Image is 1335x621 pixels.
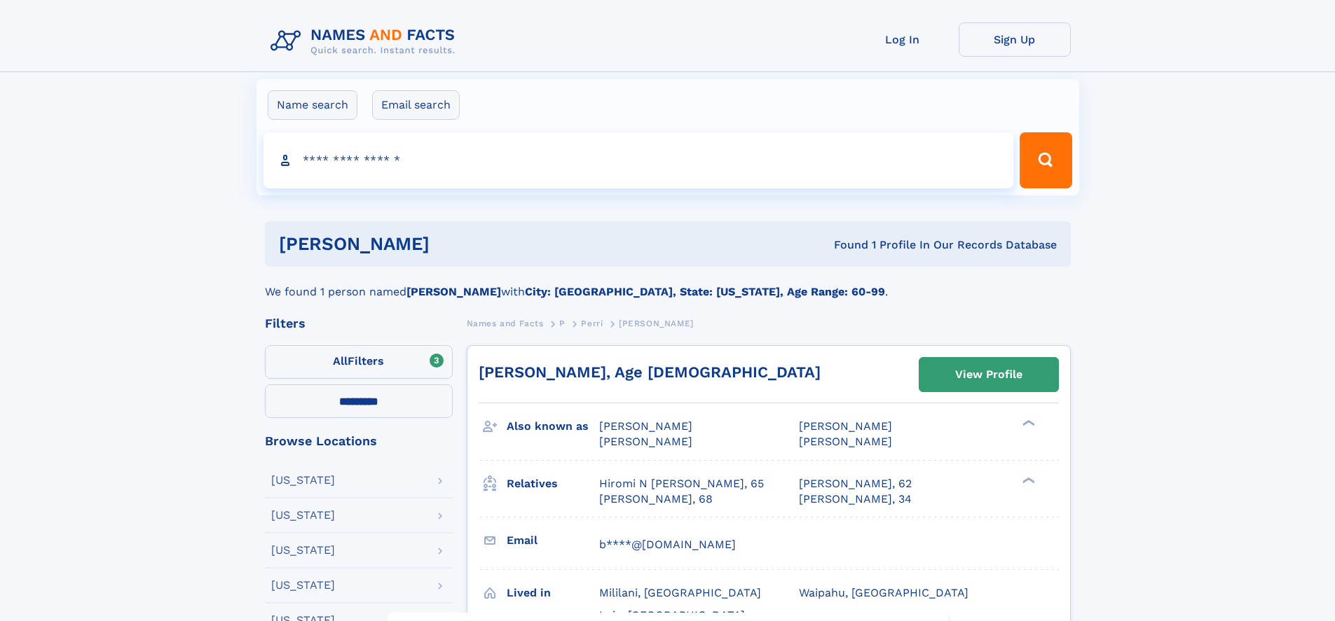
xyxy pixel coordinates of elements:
[847,22,959,57] a: Log In
[599,476,764,491] a: Hiromi N [PERSON_NAME], 65
[919,358,1058,391] a: View Profile
[265,317,453,330] div: Filters
[271,545,335,556] div: [US_STATE]
[799,586,968,599] span: Waipahu, [GEOGRAPHIC_DATA]
[1020,132,1072,188] button: Search Button
[271,510,335,521] div: [US_STATE]
[631,237,1057,253] div: Found 1 Profile In Our Records Database
[581,319,603,328] span: Perri
[799,491,912,507] a: [PERSON_NAME], 34
[507,472,599,496] h3: Relatives
[271,580,335,591] div: [US_STATE]
[559,314,566,332] a: P
[1019,419,1036,428] div: ❯
[599,435,692,448] span: [PERSON_NAME]
[599,419,692,433] span: [PERSON_NAME]
[1019,475,1036,484] div: ❯
[507,414,599,438] h3: Also known as
[959,22,1071,57] a: Sign Up
[599,586,761,599] span: Mililani, [GEOGRAPHIC_DATA]
[525,285,885,298] b: City: [GEOGRAPHIC_DATA], State: [US_STATE], Age Range: 60-99
[799,476,912,491] a: [PERSON_NAME], 62
[799,435,892,448] span: [PERSON_NAME]
[581,314,603,332] a: Perri
[263,132,1014,188] input: search input
[955,358,1022,391] div: View Profile
[507,529,599,552] h3: Email
[799,419,892,433] span: [PERSON_NAME]
[279,235,632,253] h1: [PERSON_NAME]
[372,90,460,120] label: Email search
[265,435,453,447] div: Browse Locations
[271,475,335,486] div: [US_STATE]
[265,267,1071,300] div: We found 1 person named with .
[406,285,501,298] b: [PERSON_NAME]
[599,491,713,507] a: [PERSON_NAME], 68
[467,314,544,332] a: Names and Facts
[265,345,453,379] label: Filters
[619,319,694,328] span: [PERSON_NAME]
[559,319,566,328] span: P
[265,22,467,60] img: Logo Names and Facts
[268,90,357,120] label: Name search
[479,363,821,381] a: [PERSON_NAME], Age [DEMOGRAPHIC_DATA]
[507,581,599,605] h3: Lived in
[333,354,348,368] span: All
